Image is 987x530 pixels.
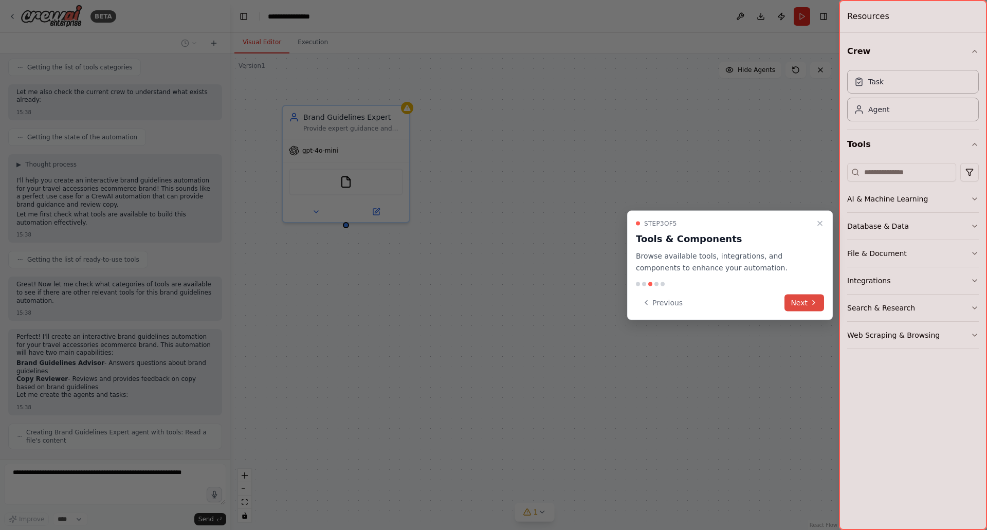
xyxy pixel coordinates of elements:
[636,250,812,274] p: Browse available tools, integrations, and components to enhance your automation.
[636,294,689,311] button: Previous
[784,294,824,311] button: Next
[644,220,677,228] span: Step 3 of 5
[814,217,826,230] button: Close walkthrough
[636,232,812,246] h3: Tools & Components
[236,9,251,24] button: Hide left sidebar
